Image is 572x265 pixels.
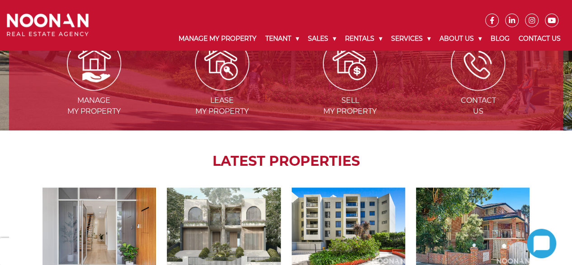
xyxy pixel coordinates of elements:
a: Services [387,27,435,50]
a: Tenant [261,27,303,50]
img: Manage my Property [67,36,121,91]
span: Contact Us [415,95,541,117]
img: Noonan Real Estate Agency [7,14,89,36]
a: Sales [303,27,340,50]
span: Sell my Property [287,95,413,117]
a: Blog [486,27,514,50]
img: ICONS [451,36,505,91]
a: Contact Us [514,27,565,50]
img: Sell my property [323,36,377,91]
a: Leasemy Property [159,58,285,116]
a: About Us [435,27,486,50]
img: Lease my property [195,36,249,91]
a: Sellmy Property [287,58,413,116]
a: Managemy Property [31,58,157,116]
a: Rentals [340,27,387,50]
a: Manage My Property [174,27,261,50]
span: Manage my Property [31,95,157,117]
a: ContactUs [415,58,541,116]
h2: LATEST PROPERTIES [32,153,540,169]
span: Lease my Property [159,95,285,117]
